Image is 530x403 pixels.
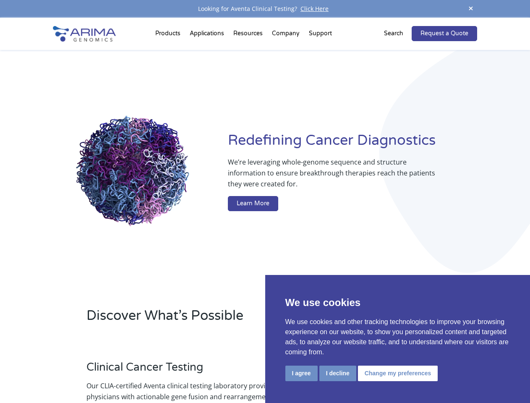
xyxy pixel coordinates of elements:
[53,3,477,14] div: Looking for Aventa Clinical Testing?
[86,361,298,380] h3: Clinical Cancer Testing
[228,131,477,157] h1: Redefining Cancer Diagnostics
[228,157,444,196] p: We’re leveraging whole-genome sequence and structure information to ensure breakthrough therapies...
[384,28,403,39] p: Search
[285,317,510,357] p: We use cookies and other tracking technologies to improve your browsing experience on our website...
[228,196,278,211] a: Learn More
[53,26,116,42] img: Arima-Genomics-logo
[319,366,356,381] button: I decline
[285,366,318,381] button: I agree
[285,295,510,310] p: We use cookies
[86,306,365,332] h2: Discover What’s Possible
[297,5,332,13] a: Click Here
[412,26,477,41] a: Request a Quote
[358,366,438,381] button: Change my preferences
